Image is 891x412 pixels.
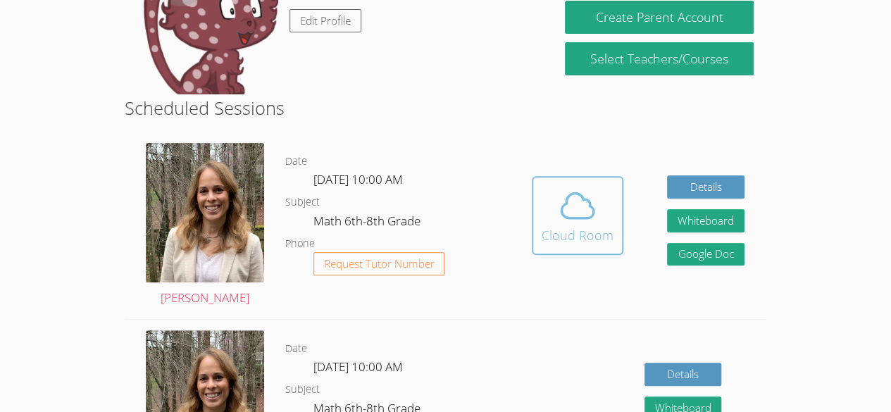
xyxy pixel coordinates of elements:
dt: Date [285,153,307,170]
dt: Subject [285,194,320,211]
h2: Scheduled Sessions [125,94,766,121]
dt: Date [285,340,307,358]
dt: Subject [285,381,320,399]
span: [DATE] 10:00 AM [313,358,403,375]
button: Request Tutor Number [313,252,445,275]
span: Request Tutor Number [324,258,435,269]
a: Edit Profile [289,9,361,32]
span: [DATE] 10:00 AM [313,171,403,187]
dt: Phone [285,235,315,253]
a: Google Doc [667,243,744,266]
a: Details [644,363,722,386]
a: Select Teachers/Courses [565,42,753,75]
button: Cloud Room [532,176,623,255]
a: [PERSON_NAME] [146,143,264,308]
button: Whiteboard [667,209,744,232]
dd: Math 6th-8th Grade [313,211,423,235]
button: Create Parent Account [565,1,753,34]
a: Details [667,175,744,199]
img: avatar.png [146,143,264,282]
div: Cloud Room [542,225,613,245]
